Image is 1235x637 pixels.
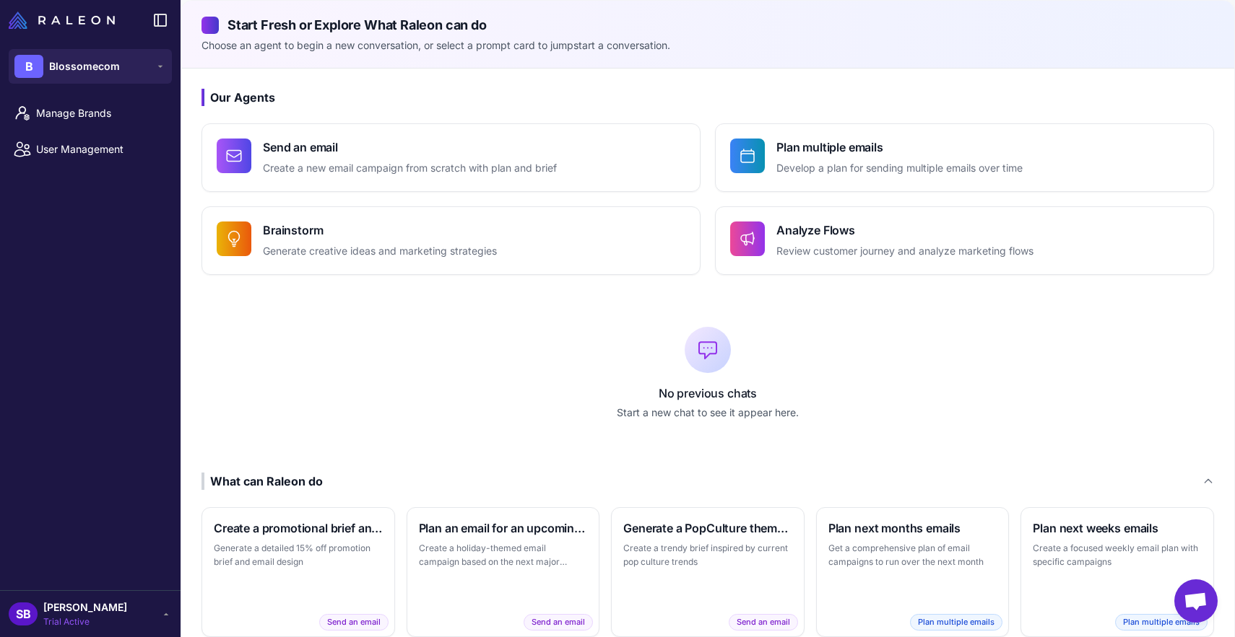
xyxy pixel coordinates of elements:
[419,519,588,537] h3: Plan an email for an upcoming holiday
[201,473,323,490] div: What can Raleon do
[1033,541,1202,569] p: Create a focused weekly email plan with specific campaigns
[910,614,1002,631] span: Plan multiple emails
[776,243,1033,260] p: Review customer journey and analyze marketing flows
[14,55,43,78] div: B
[263,139,557,156] h4: Send an email
[623,519,792,537] h3: Generate a PopCulture themed brief
[263,243,497,260] p: Generate creative ideas and marketing strategies
[1115,614,1208,631] span: Plan multiple emails
[43,615,127,628] span: Trial Active
[9,12,115,29] img: Raleon Logo
[214,519,383,537] h3: Create a promotional brief and email
[816,507,1010,637] button: Plan next months emailsGet a comprehensive plan of email campaigns to run over the next monthPlan...
[201,15,1214,35] h2: Start Fresh or Explore What Raleon can do
[9,49,172,84] button: BBlossomecom
[201,206,701,275] button: BrainstormGenerate creative ideas and marketing strategies
[611,507,805,637] button: Generate a PopCulture themed briefCreate a trendy brief inspired by current pop culture trendsSen...
[36,141,163,157] span: User Management
[623,541,792,569] p: Create a trendy brief inspired by current pop culture trends
[214,541,383,569] p: Generate a detailed 15% off promotion brief and email design
[201,507,395,637] button: Create a promotional brief and emailGenerate a detailed 15% off promotion brief and email designS...
[6,134,175,164] a: User Management
[319,614,389,631] span: Send an email
[201,123,701,192] button: Send an emailCreate a new email campaign from scratch with plan and brief
[776,160,1023,177] p: Develop a plan for sending multiple emails over time
[201,89,1214,106] h3: Our Agents
[263,221,497,239] h4: Brainstorm
[1020,507,1214,637] button: Plan next weeks emailsCreate a focused weekly email plan with specific campaignsPlan multiple emails
[1174,579,1218,623] div: Open chat
[201,405,1214,421] p: Start a new chat to see it appear here.
[828,541,997,569] p: Get a comprehensive plan of email campaigns to run over the next month
[263,160,557,177] p: Create a new email campaign from scratch with plan and brief
[524,614,593,631] span: Send an email
[36,105,163,121] span: Manage Brands
[828,519,997,537] h3: Plan next months emails
[715,123,1214,192] button: Plan multiple emailsDevelop a plan for sending multiple emails over time
[201,38,1214,53] p: Choose an agent to begin a new conversation, or select a prompt card to jumpstart a conversation.
[776,221,1033,239] h4: Analyze Flows
[729,614,798,631] span: Send an email
[9,602,38,625] div: SB
[43,599,127,615] span: [PERSON_NAME]
[49,58,120,74] span: Blossomecom
[407,507,600,637] button: Plan an email for an upcoming holidayCreate a holiday-themed email campaign based on the next maj...
[1033,519,1202,537] h3: Plan next weeks emails
[201,385,1214,402] p: No previous chats
[9,12,121,29] a: Raleon Logo
[776,139,1023,156] h4: Plan multiple emails
[419,541,588,569] p: Create a holiday-themed email campaign based on the next major holiday
[715,206,1214,275] button: Analyze FlowsReview customer journey and analyze marketing flows
[6,98,175,128] a: Manage Brands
